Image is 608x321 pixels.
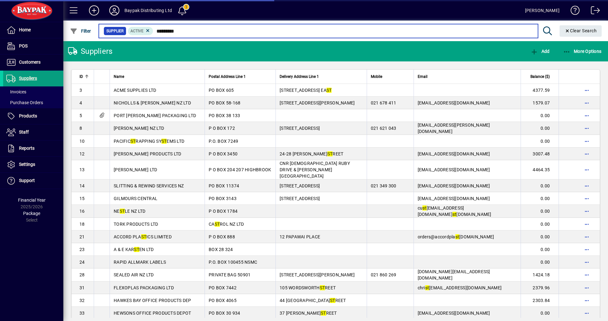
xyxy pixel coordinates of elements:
span: 32 [79,298,85,303]
button: More options [582,165,592,175]
span: P O BOX 172 [209,126,235,131]
em: ST [320,285,325,290]
em: ST [326,88,332,93]
td: 0.00 [521,230,559,243]
span: 12 [79,151,85,156]
span: Balance ($) [530,73,550,80]
span: chri [EMAIL_ADDRESS][DOMAIN_NAME] [418,285,502,290]
span: PORT [PERSON_NAME] PACKAGING LTD [114,113,196,118]
span: ACME SUPPLIES LTD [114,88,156,93]
span: 44 [GEOGRAPHIC_DATA] REET [280,298,346,303]
div: Balance ($) [525,73,555,80]
div: Suppliers [68,46,112,56]
span: 12 PAPAWAI PLACE [280,234,320,239]
a: Support [3,173,63,189]
td: 0.00 [521,256,559,268]
span: [EMAIL_ADDRESS][DOMAIN_NAME] [418,196,490,201]
em: st [422,205,427,211]
button: More options [582,136,592,146]
span: ID [79,73,83,80]
span: Postal Address Line 1 [209,73,246,80]
span: Filter [70,28,91,34]
span: PO BOX 11374 [209,183,239,188]
span: 4 [79,100,82,105]
td: 0.00 [521,122,559,135]
span: SEALED AIR NZ LTD [114,272,154,277]
td: 2303.84 [521,294,559,307]
span: [STREET_ADDRESS] [280,183,320,188]
td: 0.00 [521,205,559,218]
td: 0.00 [521,109,559,122]
td: 1424.18 [521,268,559,281]
div: Name [114,73,201,80]
span: [EMAIL_ADDRESS][DOMAIN_NAME] [418,167,490,172]
button: More options [582,244,592,255]
a: Knowledge Base [566,1,580,22]
button: More options [582,270,592,280]
td: 2379.96 [521,281,559,294]
em: st [425,285,429,290]
span: Support [19,178,35,183]
div: Email [418,73,517,80]
span: PO BOX 4065 [209,298,237,303]
span: 3 [79,88,82,93]
button: Add [84,5,104,16]
em: ST [215,222,220,227]
span: P O BOX 1784 [209,209,237,214]
span: 18 [79,222,85,227]
span: PO BOX 605 [209,88,234,93]
span: [EMAIL_ADDRESS][DOMAIN_NAME] [418,183,490,188]
em: ST [330,298,335,303]
span: ACCORD PLA ICS LIMITED [114,234,172,239]
span: POS [19,43,28,48]
button: More options [582,257,592,267]
td: 0.00 [521,135,559,148]
a: Purchase Orders [3,97,63,108]
span: Email [418,73,427,80]
span: orders@accordpla [DOMAIN_NAME] [418,234,494,239]
span: Active [130,29,143,33]
em: ST [130,139,136,144]
span: 10 [79,139,85,144]
button: Clear [560,25,602,37]
a: Customers [3,54,63,70]
span: TORK PRODUCTS LTD [114,222,158,227]
span: [STREET_ADDRESS][PERSON_NAME] [280,272,355,277]
button: Add [529,46,551,57]
span: CNR [DEMOGRAPHIC_DATA] RUBY DRIVE & [PERSON_NAME][GEOGRAPHIC_DATA] [280,161,350,179]
em: ST [327,151,333,156]
span: Add [530,49,549,54]
span: Delivery Address Line 1 [280,73,319,80]
span: A & E KAR EN LTD [114,247,154,252]
span: [STREET_ADDRESS][PERSON_NAME] [280,100,355,105]
a: Staff [3,124,63,140]
td: 0.00 [521,179,559,192]
td: 1579.07 [521,97,559,109]
span: 021 860 269 [371,272,396,277]
span: PO BOX 38 133 [209,113,240,118]
span: PRIVATE BAG 50901 [209,272,250,277]
span: NE LE NZ LTD [114,209,145,214]
em: ST [161,139,167,144]
button: More options [582,283,592,293]
span: FLEXOPLAS PACKAGING LTD [114,285,174,290]
span: [EMAIL_ADDRESS][DOMAIN_NAME] [418,100,490,105]
span: PO BOX 7442 [209,285,237,290]
button: More options [582,98,592,108]
button: More options [582,295,592,305]
span: 021 621 043 [371,126,396,131]
span: CA ROL NZ LTD [209,222,244,227]
span: Products [19,113,37,118]
em: ST [141,234,147,239]
span: [EMAIL_ADDRESS][DOMAIN_NAME] [418,151,490,156]
a: Settings [3,157,63,173]
button: More options [582,206,592,216]
span: HAWKES BAY OFFICE PRODUCTS DEP [114,298,191,303]
span: P O BOX 3450 [209,151,237,156]
span: 105 WORDSWORTH REET [280,285,336,290]
span: Clear Search [565,28,597,33]
span: 14 [79,183,85,188]
a: Home [3,22,63,38]
button: Filter [68,25,93,37]
a: Reports [3,141,63,156]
